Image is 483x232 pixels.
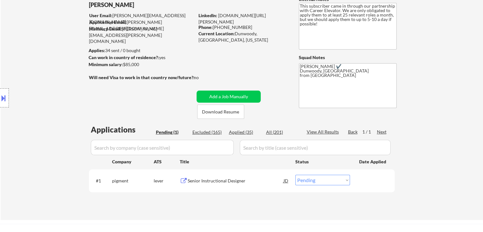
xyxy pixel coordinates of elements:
[307,129,341,135] div: View All Results
[194,74,212,81] div: no
[198,31,288,43] div: Dunwoody, [GEOGRAPHIC_DATA], [US_STATE]
[89,26,194,44] div: [PERSON_NAME][EMAIL_ADDRESS][PERSON_NAME][DOMAIN_NAME]
[377,129,387,135] div: Next
[91,140,234,155] input: Search by company (case sensitive)
[198,24,288,31] div: [PHONE_NUMBER]
[198,13,217,18] strong: LinkedIn:
[89,19,194,31] div: [PERSON_NAME][EMAIL_ADDRESS][DOMAIN_NAME]
[89,47,194,54] div: 34 sent / 0 bought
[154,178,180,184] div: lever
[89,13,112,18] strong: User Email:
[348,129,358,135] div: Back
[89,55,159,60] strong: Can work in country of residence?:
[112,159,154,165] div: Company
[96,178,107,184] div: #1
[89,19,127,25] strong: Application Email:
[89,1,219,9] div: [PERSON_NAME]
[156,129,188,135] div: Pending (1)
[89,26,122,31] strong: Mailslurp Email:
[91,126,154,133] div: Applications
[180,159,289,165] div: Title
[89,61,194,68] div: $85,000
[154,159,180,165] div: ATS
[198,24,213,30] strong: Phone:
[266,129,298,135] div: All (201)
[188,178,284,184] div: Senior Instructional Designer
[197,91,261,103] button: Add a Job Manually
[112,178,154,184] div: pigment
[359,159,387,165] div: Date Applied
[89,12,194,25] div: [PERSON_NAME][EMAIL_ADDRESS][DOMAIN_NAME]
[192,129,224,135] div: Excluded (165)
[198,13,266,24] a: [DOMAIN_NAME][URL][PERSON_NAME]
[229,129,261,135] div: Applied (35)
[197,105,244,119] button: Download Resume
[295,156,350,167] div: Status
[89,75,195,80] strong: Will need Visa to work in that country now/future?:
[198,31,235,36] strong: Current Location:
[299,54,397,61] div: Squad Notes
[89,54,192,61] div: yes
[362,129,377,135] div: 1 / 1
[240,140,391,155] input: Search by title (case sensitive)
[283,175,289,186] div: JD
